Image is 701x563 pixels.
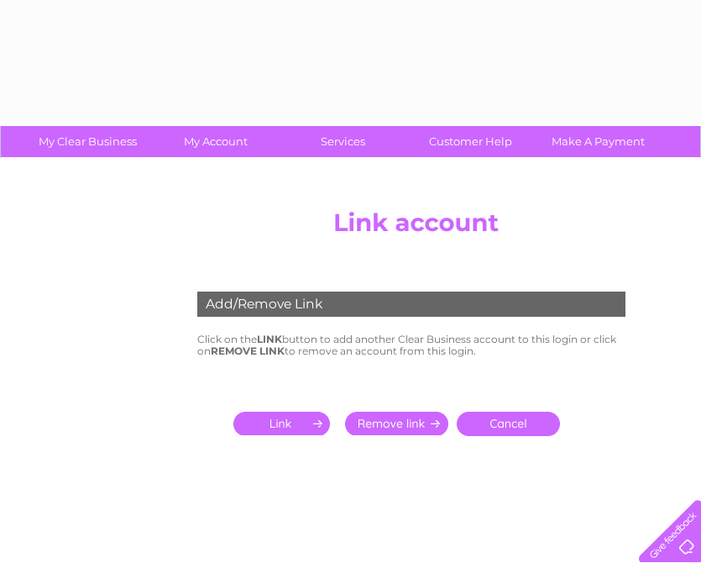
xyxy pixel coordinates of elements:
[233,412,337,435] input: Submit
[257,333,282,345] b: LINK
[18,126,157,157] a: My Clear Business
[274,126,412,157] a: Services
[345,412,448,435] input: Submit
[197,292,625,317] div: Add/Remove Link
[457,412,560,436] a: Cancel
[146,126,285,157] a: My Account
[529,126,667,157] a: Make A Payment
[211,345,285,357] b: REMOVE LINK
[193,329,638,361] td: Click on the button to add another Clear Business account to this login or click on to remove an ...
[401,126,540,157] a: Customer Help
